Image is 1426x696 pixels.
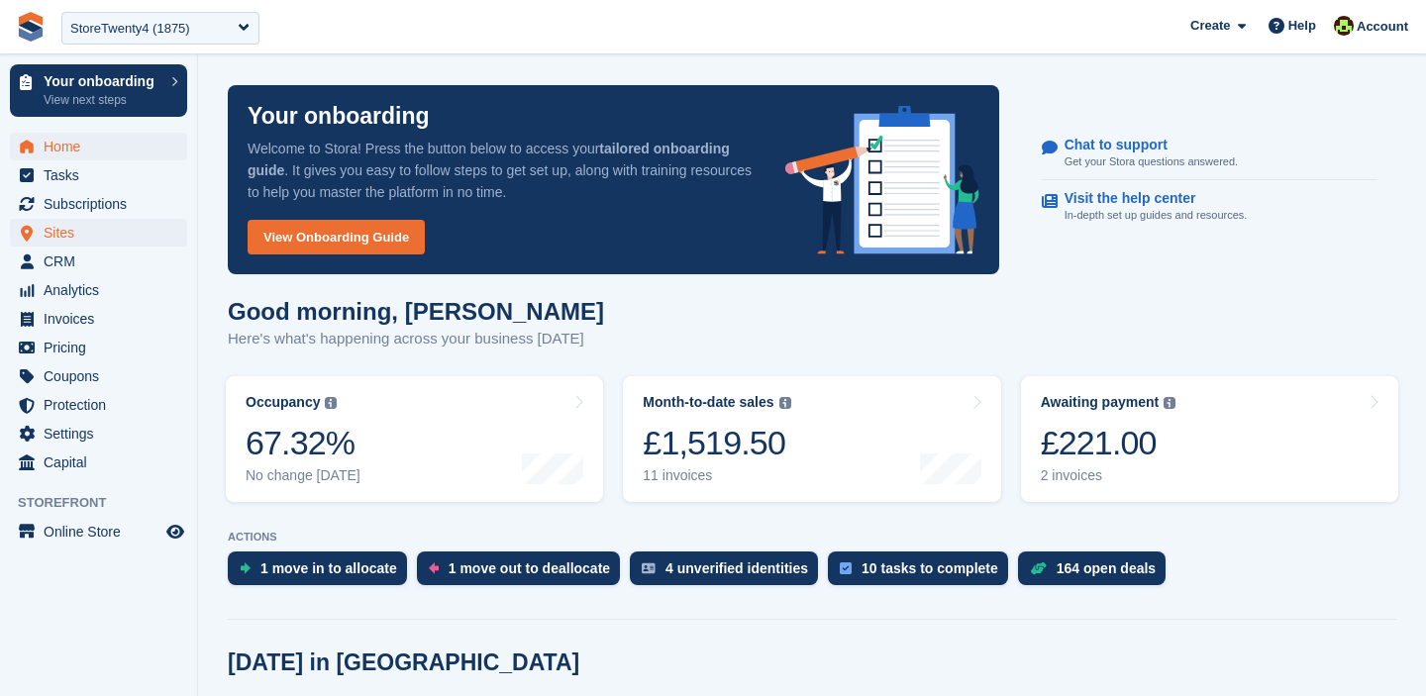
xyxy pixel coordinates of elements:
[10,448,187,476] a: menu
[643,394,773,411] div: Month-to-date sales
[449,560,610,576] div: 1 move out to deallocate
[1357,17,1408,37] span: Account
[228,298,604,325] h1: Good morning, [PERSON_NAME]
[1164,397,1175,409] img: icon-info-grey-7440780725fd019a000dd9b08b2336e03edf1995a4989e88bcd33f0948082b44.svg
[246,467,360,484] div: No change [DATE]
[228,328,604,350] p: Here's what's happening across your business [DATE]
[1041,423,1176,463] div: £221.00
[226,376,603,502] a: Occupancy 67.32% No change [DATE]
[785,106,979,254] img: onboarding-info-6c161a55d2c0e0a8cae90662b2fe09162a5109e8cc188191df67fb4f79e88e88.svg
[1065,207,1248,224] p: In-depth set up guides and resources.
[1065,137,1222,153] p: Chat to support
[246,423,360,463] div: 67.32%
[1042,127,1377,181] a: Chat to support Get your Stora questions answered.
[248,138,754,203] p: Welcome to Stora! Press the button below to access your . It gives you easy to follow steps to ge...
[1288,16,1316,36] span: Help
[44,74,161,88] p: Your onboarding
[18,493,197,513] span: Storefront
[630,551,828,595] a: 4 unverified identities
[10,248,187,275] a: menu
[248,105,430,128] p: Your onboarding
[10,518,187,546] a: menu
[70,19,190,39] div: StoreTwenty4 (1875)
[665,560,808,576] div: 4 unverified identities
[1190,16,1230,36] span: Create
[44,391,162,419] span: Protection
[44,362,162,390] span: Coupons
[10,161,187,189] a: menu
[228,649,579,676] h2: [DATE] in [GEOGRAPHIC_DATA]
[240,562,251,574] img: move_ins_to_allocate_icon-fdf77a2bb77ea45bf5b3d319d69a93e2d87916cf1d5bf7949dd705db3b84f3ca.svg
[44,276,162,304] span: Analytics
[429,562,439,574] img: move_outs_to_deallocate_icon-f764333ba52eb49d3ac5e1228854f67142a1ed5810a6f6cc68b1a99e826820c5.svg
[779,397,791,409] img: icon-info-grey-7440780725fd019a000dd9b08b2336e03edf1995a4989e88bcd33f0948082b44.svg
[642,562,656,574] img: verify_identity-adf6edd0f0f0b5bbfe63781bf79b02c33cf7c696d77639b501bdc392416b5a36.svg
[246,394,320,411] div: Occupancy
[840,562,852,574] img: task-75834270c22a3079a89374b754ae025e5fb1db73e45f91037f5363f120a921f8.svg
[623,376,1000,502] a: Month-to-date sales £1,519.50 11 invoices
[10,391,187,419] a: menu
[10,420,187,447] a: menu
[1030,561,1047,575] img: deal-1b604bf984904fb50ccaf53a9ad4b4a5d6e5aea283cecdc64d6e3604feb123c2.svg
[10,219,187,247] a: menu
[16,12,46,42] img: stora-icon-8386f47178a22dfd0bd8f6a31ec36ba5ce8667c1dd55bd0f319d3a0aa187defe.svg
[325,397,337,409] img: icon-info-grey-7440780725fd019a000dd9b08b2336e03edf1995a4989e88bcd33f0948082b44.svg
[44,305,162,333] span: Invoices
[44,420,162,447] span: Settings
[862,560,998,576] div: 10 tasks to complete
[163,520,187,544] a: Preview store
[248,220,425,254] a: View Onboarding Guide
[44,133,162,160] span: Home
[44,91,161,109] p: View next steps
[228,531,1396,544] p: ACTIONS
[228,551,417,595] a: 1 move in to allocate
[1057,560,1156,576] div: 164 open deals
[10,334,187,361] a: menu
[1041,467,1176,484] div: 2 invoices
[44,190,162,218] span: Subscriptions
[44,248,162,275] span: CRM
[1042,180,1377,234] a: Visit the help center In-depth set up guides and resources.
[1065,190,1232,207] p: Visit the help center
[1021,376,1398,502] a: Awaiting payment £221.00 2 invoices
[44,334,162,361] span: Pricing
[1041,394,1160,411] div: Awaiting payment
[260,560,397,576] div: 1 move in to allocate
[44,518,162,546] span: Online Store
[10,190,187,218] a: menu
[828,551,1018,595] a: 10 tasks to complete
[10,64,187,117] a: Your onboarding View next steps
[643,423,790,463] div: £1,519.50
[1065,153,1238,170] p: Get your Stora questions answered.
[10,362,187,390] a: menu
[44,448,162,476] span: Capital
[417,551,630,595] a: 1 move out to deallocate
[10,133,187,160] a: menu
[44,161,162,189] span: Tasks
[1334,16,1354,36] img: Catherine Coffey
[643,467,790,484] div: 11 invoices
[1018,551,1175,595] a: 164 open deals
[44,219,162,247] span: Sites
[10,276,187,304] a: menu
[10,305,187,333] a: menu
